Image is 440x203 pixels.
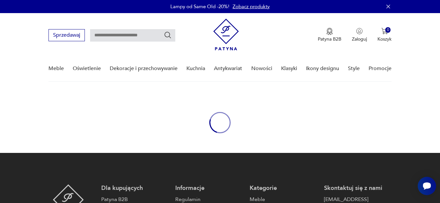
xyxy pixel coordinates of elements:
[369,56,392,81] a: Promocje
[214,56,242,81] a: Antykwariat
[352,36,367,42] p: Zaloguj
[164,31,172,39] button: Szukaj
[175,184,243,192] p: Informacje
[324,184,392,192] p: Skontaktuj się z nami
[352,28,367,42] button: Zaloguj
[377,28,392,42] button: 0Koszyk
[381,28,388,34] img: Ikona koszyka
[356,28,363,34] img: Ikonka użytkownika
[326,28,333,35] img: Ikona medalu
[48,33,85,38] a: Sprzedawaj
[186,56,205,81] a: Kuchnia
[250,184,317,192] p: Kategorie
[281,56,297,81] a: Klasyki
[233,3,270,10] a: Zobacz produkty
[48,29,85,41] button: Sprzedawaj
[213,19,239,50] img: Patyna - sklep z meblami i dekoracjami vintage
[385,27,391,33] div: 0
[251,56,272,81] a: Nowości
[318,36,341,42] p: Patyna B2B
[306,56,339,81] a: Ikony designu
[418,177,436,195] iframe: Smartsupp widget button
[318,28,341,42] a: Ikona medaluPatyna B2B
[110,56,178,81] a: Dekoracje i przechowywanie
[318,28,341,42] button: Patyna B2B
[101,184,169,192] p: Dla kupujących
[48,56,64,81] a: Meble
[170,3,229,10] p: Lampy od Same Old -20%!
[377,36,392,42] p: Koszyk
[348,56,360,81] a: Style
[73,56,101,81] a: Oświetlenie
